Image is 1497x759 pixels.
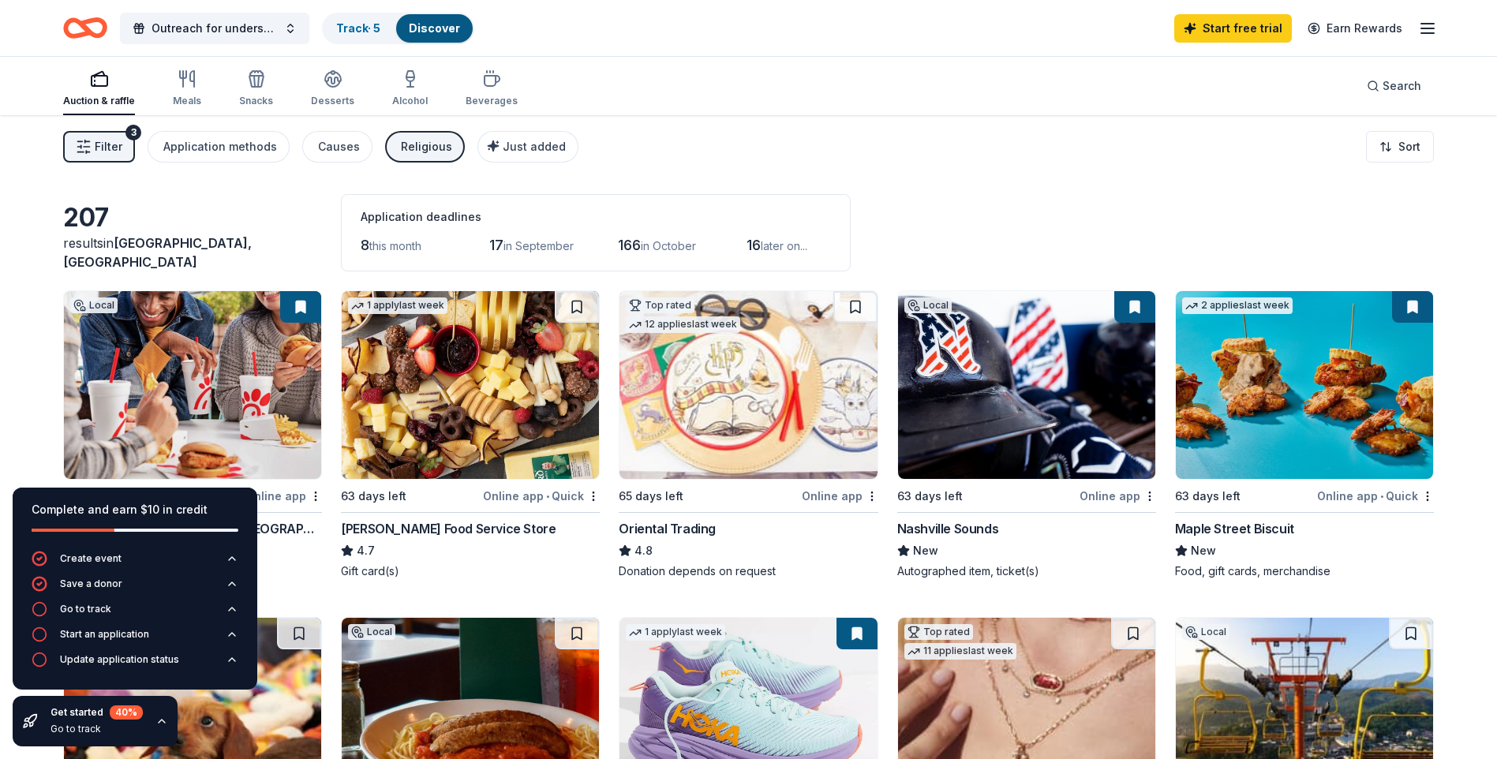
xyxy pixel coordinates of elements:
div: Causes [318,137,360,156]
span: in [63,235,252,270]
span: Sort [1398,137,1420,156]
div: Online app Quick [1317,486,1434,506]
div: results [63,234,322,271]
span: • [1380,490,1383,503]
span: in October [641,239,696,252]
div: Gift card(s) [341,563,600,579]
img: Image for Nashville Sounds [898,291,1155,479]
div: 63 days left [1175,487,1241,506]
div: Auction & raffle [63,95,135,107]
button: Desserts [311,63,354,115]
div: 63 days left [341,487,406,506]
div: Snacks [239,95,273,107]
button: Go to track [32,601,238,626]
div: Food, gift cards, merchandise [1175,563,1434,579]
div: 1 apply last week [348,297,447,314]
div: Local [1182,624,1229,640]
div: Desserts [311,95,354,107]
div: Top rated [626,297,694,313]
span: 4.8 [634,541,653,560]
div: Nashville Sounds [897,519,999,538]
div: Local [904,297,952,313]
button: Causes [302,131,372,163]
div: Complete and earn $10 in credit [32,500,238,519]
span: New [913,541,938,560]
div: Save a donor [60,578,122,590]
button: Application methods [148,131,290,163]
span: 8 [361,237,369,253]
a: Image for Maple Street Biscuit2 applieslast week63 days leftOnline app•QuickMaple Street BiscuitN... [1175,290,1434,579]
div: Local [348,624,395,640]
span: this month [369,239,421,252]
img: Image for Maple Street Biscuit [1176,291,1433,479]
span: Outreach for underserved community [152,19,278,38]
div: Create event [60,552,122,565]
span: Filter [95,137,122,156]
span: later on... [761,239,807,252]
a: Discover [409,21,460,35]
div: Go to track [60,603,111,615]
div: 11 applies last week [904,643,1016,660]
button: Alcohol [392,63,428,115]
span: Just added [503,140,566,153]
button: Auction & raffle [63,63,135,115]
div: Online app [802,486,878,506]
a: Image for Oriental TradingTop rated12 applieslast week65 days leftOnline appOriental Trading4.8Do... [619,290,878,579]
button: Start an application [32,626,238,652]
div: Donation depends on request [619,563,878,579]
span: Search [1383,77,1421,95]
a: Start free trial [1174,14,1292,43]
button: Update application status [32,652,238,677]
div: 2 applies last week [1182,297,1293,314]
img: Image for Gordon Food Service Store [342,291,599,479]
button: Create event [32,551,238,576]
div: 207 [63,202,322,234]
button: Sort [1366,131,1434,163]
span: in September [503,239,574,252]
div: Top rated [904,624,973,640]
button: Snacks [239,63,273,115]
div: Online app [245,486,322,506]
a: Home [63,9,107,47]
div: 63 days left [897,487,963,506]
span: 16 [747,237,761,253]
a: Track· 5 [336,21,380,35]
a: Image for Chick-fil-A (Smyrna)Local65 days leftOnline app[DEMOGRAPHIC_DATA]-fil-A ([GEOGRAPHIC_DA... [63,290,322,579]
button: Track· 5Discover [322,13,474,44]
div: Get started [51,705,143,720]
button: Religious [385,131,465,163]
div: Start an application [60,628,149,641]
a: Image for Gordon Food Service Store1 applylast week63 days leftOnline app•Quick[PERSON_NAME] Food... [341,290,600,579]
div: Religious [401,137,452,156]
span: 17 [489,237,503,253]
img: Image for Chick-fil-A (Smyrna) [64,291,321,479]
img: Image for Oriental Trading [619,291,877,479]
span: [GEOGRAPHIC_DATA], [GEOGRAPHIC_DATA] [63,235,252,270]
button: Meals [173,63,201,115]
div: 12 applies last week [626,316,740,333]
div: 65 days left [619,487,683,506]
button: Just added [477,131,578,163]
div: Alcohol [392,95,428,107]
div: 40 % [110,705,143,720]
div: [PERSON_NAME] Food Service Store [341,519,556,538]
button: Beverages [466,63,518,115]
div: Online app [1080,486,1156,506]
button: Outreach for underserved community [120,13,309,44]
div: 3 [125,125,141,140]
div: Update application status [60,653,179,666]
div: Application methods [163,137,277,156]
span: 4.7 [357,541,375,560]
button: Filter3 [63,131,135,163]
span: 166 [618,237,641,253]
button: Save a donor [32,576,238,601]
button: Search [1354,70,1434,102]
div: Beverages [466,95,518,107]
div: Maple Street Biscuit [1175,519,1294,538]
div: Local [70,297,118,313]
div: Go to track [51,723,143,735]
span: • [546,490,549,503]
div: Autographed item, ticket(s) [897,563,1156,579]
div: Oriental Trading [619,519,716,538]
a: Earn Rewards [1298,14,1412,43]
